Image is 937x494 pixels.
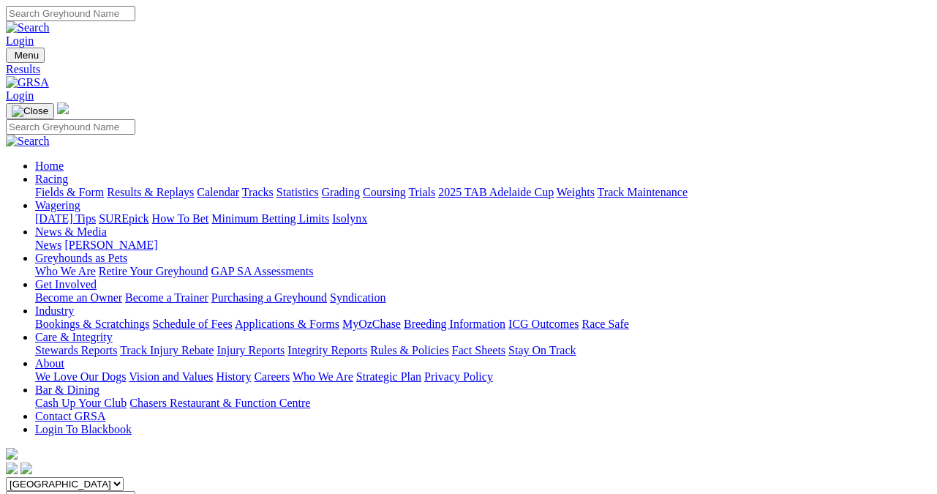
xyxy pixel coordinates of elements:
[35,252,127,264] a: Greyhounds as Pets
[582,318,628,330] a: Race Safe
[508,318,579,330] a: ICG Outcomes
[35,304,74,317] a: Industry
[438,186,554,198] a: 2025 TAB Adelaide Cup
[57,102,69,114] img: logo-grsa-white.png
[6,48,45,63] button: Toggle navigation
[508,344,576,356] a: Stay On Track
[35,186,104,198] a: Fields & Form
[356,370,421,383] a: Strategic Plan
[235,318,339,330] a: Applications & Forms
[287,344,367,356] a: Integrity Reports
[35,225,107,238] a: News & Media
[152,318,232,330] a: Schedule of Fees
[107,186,194,198] a: Results & Replays
[35,212,96,225] a: [DATE] Tips
[330,291,385,304] a: Syndication
[211,212,329,225] a: Minimum Betting Limits
[35,318,931,331] div: Industry
[254,370,290,383] a: Careers
[35,344,931,357] div: Care & Integrity
[6,76,49,89] img: GRSA
[35,344,117,356] a: Stewards Reports
[99,265,208,277] a: Retire Your Greyhound
[363,186,406,198] a: Coursing
[35,239,931,252] div: News & Media
[35,199,80,212] a: Wagering
[35,291,931,304] div: Get Involved
[64,239,157,251] a: [PERSON_NAME]
[6,63,931,76] a: Results
[35,278,97,291] a: Get Involved
[598,186,688,198] a: Track Maintenance
[152,212,209,225] a: How To Bet
[6,448,18,460] img: logo-grsa-white.png
[125,291,208,304] a: Become a Trainer
[35,397,931,410] div: Bar & Dining
[6,6,135,21] input: Search
[211,291,327,304] a: Purchasing a Greyhound
[35,357,64,370] a: About
[35,383,99,396] a: Bar & Dining
[211,265,314,277] a: GAP SA Assessments
[293,370,353,383] a: Who We Are
[35,186,931,199] div: Racing
[332,212,367,225] a: Isolynx
[35,331,113,343] a: Care & Integrity
[35,397,127,409] a: Cash Up Your Club
[217,344,285,356] a: Injury Reports
[6,34,34,47] a: Login
[35,370,126,383] a: We Love Our Dogs
[197,186,239,198] a: Calendar
[342,318,401,330] a: MyOzChase
[6,463,18,474] img: facebook.svg
[15,50,39,61] span: Menu
[12,105,48,117] img: Close
[35,212,931,225] div: Wagering
[20,463,32,474] img: twitter.svg
[424,370,493,383] a: Privacy Policy
[6,119,135,135] input: Search
[404,318,505,330] a: Breeding Information
[322,186,360,198] a: Grading
[129,370,213,383] a: Vision and Values
[276,186,319,198] a: Statistics
[35,173,68,185] a: Racing
[99,212,148,225] a: SUREpick
[35,265,96,277] a: Who We Are
[408,186,435,198] a: Trials
[120,344,214,356] a: Track Injury Rebate
[557,186,595,198] a: Weights
[6,21,50,34] img: Search
[35,423,132,435] a: Login To Blackbook
[35,370,931,383] div: About
[35,410,105,422] a: Contact GRSA
[35,291,122,304] a: Become an Owner
[6,135,50,148] img: Search
[452,344,505,356] a: Fact Sheets
[129,397,310,409] a: Chasers Restaurant & Function Centre
[35,160,64,172] a: Home
[6,103,54,119] button: Toggle navigation
[216,370,251,383] a: History
[35,239,61,251] a: News
[242,186,274,198] a: Tracks
[370,344,449,356] a: Rules & Policies
[6,89,34,102] a: Login
[35,265,931,278] div: Greyhounds as Pets
[35,318,149,330] a: Bookings & Scratchings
